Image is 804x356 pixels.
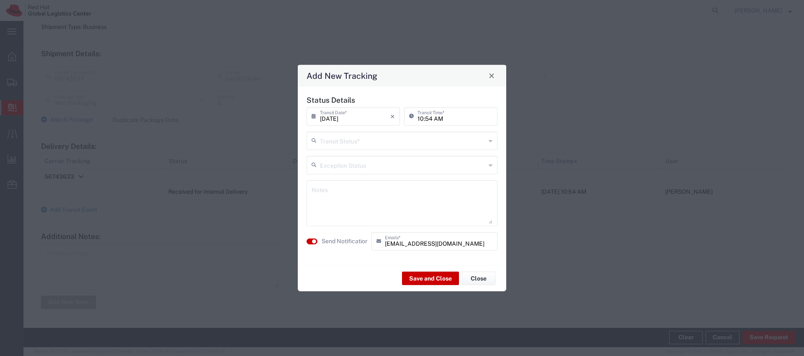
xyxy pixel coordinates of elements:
button: Save and Close [402,272,459,285]
agx-label: Send Notification [322,237,367,246]
h5: Status Details [307,95,497,104]
h4: Add New Tracking [307,70,377,82]
button: Close [486,70,497,81]
button: Close [462,272,495,285]
label: Send Notification [322,237,368,246]
i: × [390,109,395,123]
